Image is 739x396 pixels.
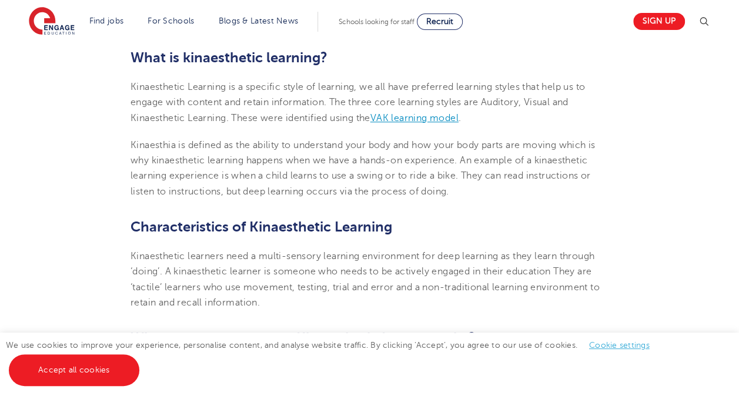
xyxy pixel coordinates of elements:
[426,17,453,26] span: Recruit
[339,18,414,26] span: Schools looking for staff
[459,113,461,123] span: .
[131,330,476,346] span: What are some common Kinaesthetic Learner traits?
[131,155,590,197] span: inaesthetic learning happens when we have a hands-on experience. An example of a kinaesthetic lea...
[6,341,661,374] span: We use cookies to improve your experience, personalise content, and analyse website traffic. By c...
[633,13,685,30] a: Sign up
[9,354,139,386] a: Accept all cookies
[131,48,608,68] h2: What is kinaesthetic learning?
[148,16,194,25] a: For Schools
[370,113,459,123] a: VAK learning model
[131,82,585,123] span: Kinaesthetic Learning is a specific style of learning, we all have preferred learning styles that...
[131,140,596,166] span: Kinaesthia is defined as the ability to understand your body and how your body parts are moving w...
[219,16,299,25] a: Blogs & Latest News
[131,251,600,308] span: Kinaesthetic learners need a multi-sensory learning environment for deep learning as they learn t...
[231,113,370,123] span: These were identified using the
[589,341,650,350] a: Cookie settings
[417,14,463,30] a: Recruit
[131,219,392,235] b: Characteristics of Kinaesthetic Learning
[89,16,124,25] a: Find jobs
[29,7,75,36] img: Engage Education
